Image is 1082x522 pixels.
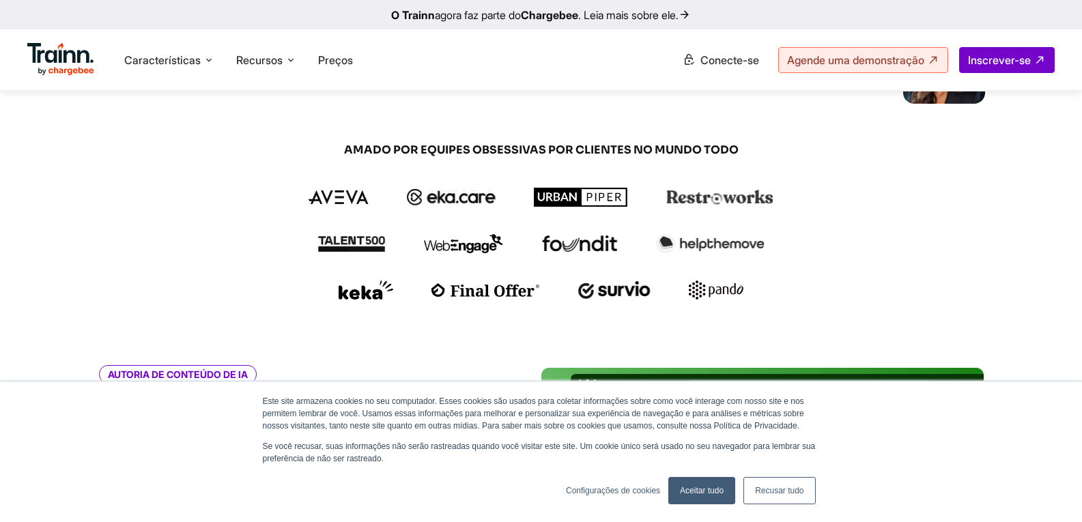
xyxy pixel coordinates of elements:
[236,53,283,67] font: Recursos
[959,47,1055,73] a: Inscrever-se
[666,190,773,205] img: logotipo da Restroworks
[339,280,393,300] img: logotipo da keka
[566,486,660,495] font: Configurações de cookies
[344,143,739,157] font: AMADO POR EQUIPES OBSESSIVAS POR CLIENTES NO MUNDO TODO
[534,188,628,207] img: logotipo da urbanpiper
[778,47,948,73] a: Agende uma demonstração
[787,53,924,67] font: Agende uma demonstração
[674,48,767,72] a: Conecte-se
[431,283,540,297] img: logotipo da finaloffer
[668,477,735,504] a: Aceitar tudo
[435,8,521,22] font: agora faz parte do
[391,8,435,22] font: O Trainn
[755,486,803,495] font: Recusar tudo
[521,8,578,22] font: Chargebee
[27,43,94,76] img: Logotipo do Trainn
[317,235,386,252] img: logotipo do talent500
[318,53,353,67] a: Preços
[656,234,765,253] img: logotipo helpthemove
[700,53,759,67] font: Conecte-se
[566,484,660,497] a: Configurações de cookies
[108,368,248,380] font: AUTORIA DE CONTEÚDO DE IA
[124,53,201,67] font: Características
[578,8,679,22] font: . Leia mais sobre ele.
[424,234,503,253] img: logotipo do webengage
[263,441,816,463] font: Se você recusar, suas informações não serão rastreadas quando você visitar este site. Um cookie ú...
[680,486,724,495] font: Aceitar tudo
[541,235,618,252] img: logotipo do Foundit
[968,53,1031,67] font: Inscrever-se
[309,190,369,204] img: logotipo da Aveva
[263,396,804,431] font: Este site armazena cookies no seu computador. Esses cookies são usados para coletar informações s...
[743,477,815,504] a: Recusar tudo
[689,280,743,300] img: logotipo pando
[578,281,651,299] img: logotipo survio
[407,189,496,205] img: logotipo ekacare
